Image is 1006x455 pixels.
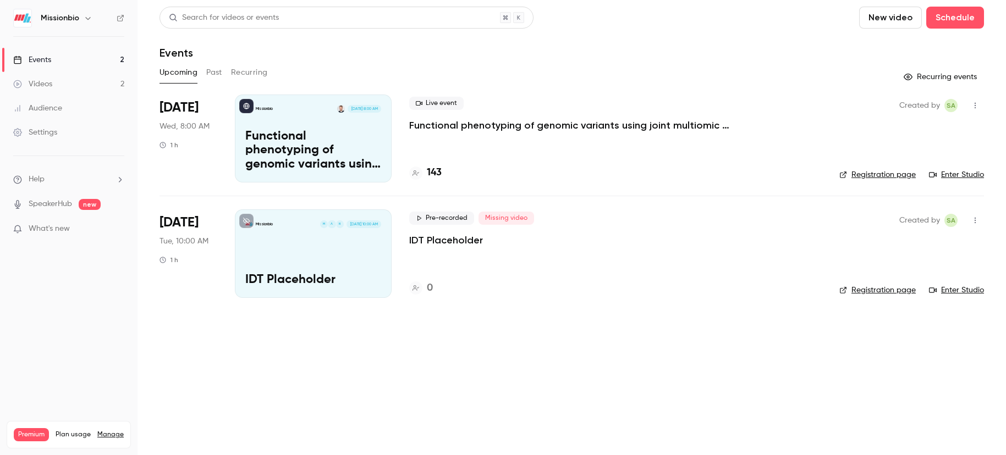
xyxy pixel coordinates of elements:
button: Recurring events [899,68,984,86]
a: 143 [409,165,442,180]
p: Missionbio [256,106,273,112]
img: Missionbio [14,9,31,27]
div: Settings [13,127,57,138]
button: Upcoming [160,64,197,81]
h6: Missionbio [41,13,79,24]
p: Missionbio [256,221,273,227]
span: Simon Allardice [944,214,958,227]
h1: Events [160,46,193,59]
span: new [79,199,101,210]
span: SA [947,214,955,227]
div: Oct 15 Wed, 8:00 AM (America/Los Angeles) [160,95,217,182]
button: Past [206,64,222,81]
span: What's new [29,223,70,235]
span: Created by [899,214,940,227]
button: Recurring [231,64,268,81]
a: IDT PlaceholderMissionbioNAM[DATE] 10:00 AMIDT Placeholder [235,209,392,297]
a: SpeakerHub [29,198,72,210]
a: IDT Placeholder [409,234,483,247]
a: Registration page [839,169,916,180]
button: Schedule [926,7,984,29]
span: Tue, 10:00 AM [160,236,208,247]
div: N [336,220,344,229]
div: A [327,220,336,229]
a: Manage [97,430,124,439]
a: 0 [409,281,433,296]
span: Premium [14,428,49,441]
div: Dec 2 Tue, 10:00 AM (America/Los Angeles) [160,209,217,297]
a: Enter Studio [929,285,984,296]
p: Functional phenotyping of genomic variants using joint multiomic single-cell DNA–RNA sequencing [245,130,381,172]
a: Enter Studio [929,169,984,180]
img: Dr Dominik Lindenhofer [337,105,345,113]
span: Plan usage [56,430,91,439]
span: SA [947,99,955,112]
a: Functional phenotyping of genomic variants using joint multiomic single-cell DNA–RNA sequencingMi... [235,95,392,182]
span: Missing video [479,212,534,225]
span: Help [29,174,45,185]
span: [DATE] 10:00 AM [347,220,381,228]
div: 1 h [160,256,178,264]
span: [DATE] [160,99,199,116]
span: Live event [409,97,464,110]
button: New video [859,7,922,29]
a: Functional phenotyping of genomic variants using joint multiomic single-cell DNA–RNA sequencing [409,119,739,132]
span: [DATE] [160,214,199,231]
span: Pre-recorded [409,212,474,225]
h4: 143 [427,165,442,180]
div: Videos [13,79,52,90]
h4: 0 [427,281,433,296]
a: Registration page [839,285,916,296]
div: Events [13,54,51,65]
div: M [320,220,328,229]
span: Simon Allardice [944,99,958,112]
span: Created by [899,99,940,112]
div: Audience [13,103,62,114]
p: IDT Placeholder [245,273,381,287]
span: Wed, 8:00 AM [160,121,210,132]
li: help-dropdown-opener [13,174,124,185]
span: [DATE] 8:00 AM [348,105,381,113]
div: 1 h [160,141,178,149]
div: Search for videos or events [169,12,279,24]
